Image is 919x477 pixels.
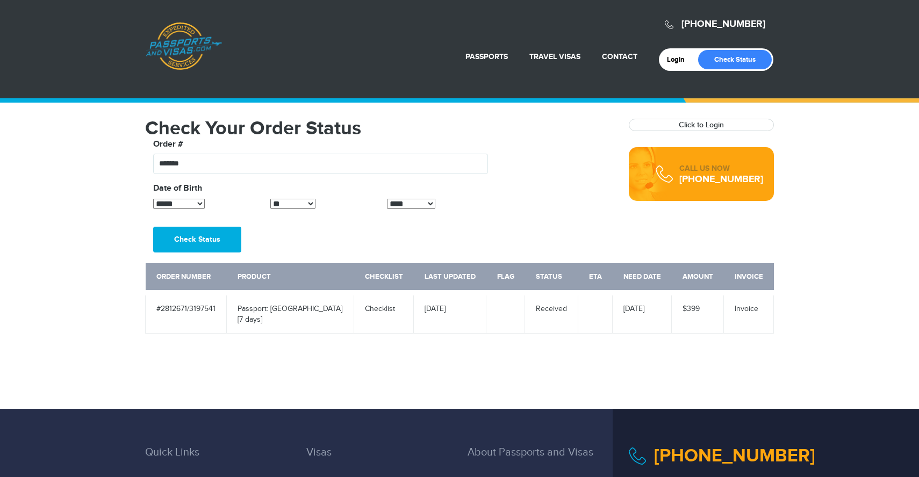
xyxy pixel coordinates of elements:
th: Checklist [354,263,414,293]
div: [PHONE_NUMBER] [679,174,763,185]
a: Checklist [365,305,395,313]
th: Flag [486,263,525,293]
a: Travel Visas [529,52,580,61]
td: #2812671/3197541 [146,293,227,334]
a: Check Status [698,50,772,69]
td: Received [525,293,578,334]
a: Click to Login [679,120,724,129]
a: Login [667,55,692,64]
th: Status [525,263,578,293]
a: Invoice [735,305,758,313]
label: Order # [153,138,183,151]
button: Check Status [153,227,241,252]
a: Passports [465,52,508,61]
th: Need Date [613,263,672,293]
a: Contact [602,52,637,61]
th: Amount [672,263,724,293]
th: Last Updated [414,263,486,293]
th: Order Number [146,263,227,293]
h3: About Passports and Visas [468,446,613,474]
h3: Visas [306,446,451,474]
th: Invoice [724,263,774,293]
td: $399 [672,293,724,334]
a: [PHONE_NUMBER] [654,445,815,467]
th: Product [227,263,354,293]
a: [PHONE_NUMBER] [681,18,765,30]
h3: Quick Links [145,446,290,474]
a: Passports & [DOMAIN_NAME] [146,22,222,70]
td: [DATE] [613,293,672,334]
td: [DATE] [414,293,486,334]
td: Passport: [GEOGRAPHIC_DATA] [7 days] [227,293,354,334]
th: ETA [578,263,613,293]
div: CALL US NOW [679,163,763,174]
label: Date of Birth [153,182,202,195]
h1: Check Your Order Status [145,119,613,138]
